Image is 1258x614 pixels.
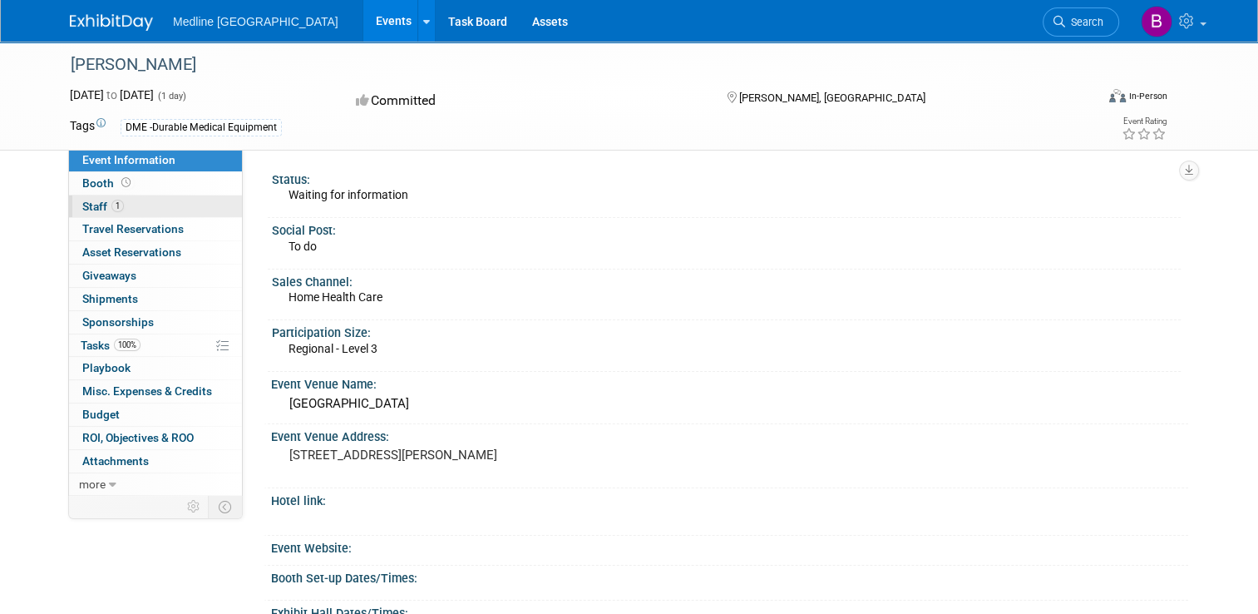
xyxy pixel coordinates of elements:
[69,265,242,287] a: Giveaways
[289,290,382,304] span: Home Health Care
[69,334,242,357] a: Tasks100%
[1128,90,1167,102] div: In-Person
[70,14,153,31] img: ExhibitDay
[173,15,338,28] span: Medline [GEOGRAPHIC_DATA]
[69,149,242,171] a: Event Information
[69,357,242,379] a: Playbook
[1043,7,1119,37] a: Search
[69,427,242,449] a: ROI, Objectives & ROO
[271,424,1188,445] div: Event Venue Address:
[69,404,242,426] a: Budget
[79,478,106,491] span: more
[1141,6,1172,37] img: Brian Lieffers
[156,91,186,102] span: (1 day)
[351,87,700,116] div: Committed
[739,92,925,104] span: [PERSON_NAME], [GEOGRAPHIC_DATA]
[82,408,120,421] span: Budget
[82,292,138,305] span: Shipments
[82,361,131,374] span: Playbook
[272,167,1181,188] div: Status:
[289,448,635,463] pre: [STREET_ADDRESS][PERSON_NAME]
[69,218,242,240] a: Travel Reservations
[81,339,141,352] span: Tasks
[272,218,1181,239] div: Social Post:
[289,240,317,253] span: To do
[82,222,184,235] span: Travel Reservations
[271,488,1188,509] div: Hotel link:
[70,88,154,102] span: [DATE] [DATE]
[104,88,120,102] span: to
[289,342,377,355] span: Regional - Level 3
[69,172,242,195] a: Booth
[65,50,1074,80] div: [PERSON_NAME]
[271,566,1188,587] div: Booth Set-up Dates/Times:
[272,270,1181,290] div: Sales Channel:
[1005,87,1167,111] div: Event Format
[82,176,134,190] span: Booth
[271,536,1188,557] div: Event Website:
[289,188,408,201] span: Waiting for information
[82,384,212,398] span: Misc. Expenses & Credits
[180,496,209,517] td: Personalize Event Tab Strip
[69,380,242,403] a: Misc. Expenses & Credits
[82,245,181,259] span: Asset Reservations
[69,450,242,473] a: Attachments
[284,391,1176,417] div: [GEOGRAPHIC_DATA]
[1065,16,1103,28] span: Search
[111,200,124,212] span: 1
[121,119,282,136] div: DME -Durable Medical Equipment
[82,431,194,444] span: ROI, Objectives & ROO
[82,315,154,329] span: Sponsorships
[114,339,141,351] span: 100%
[70,117,106,136] td: Tags
[82,454,149,468] span: Attachments
[69,288,242,310] a: Shipments
[271,372,1188,393] div: Event Venue Name:
[209,496,243,517] td: Toggle Event Tabs
[69,241,242,264] a: Asset Reservations
[82,269,136,282] span: Giveaways
[82,153,175,166] span: Event Information
[69,473,242,496] a: more
[118,176,134,189] span: Booth not reserved yet
[82,200,124,213] span: Staff
[1122,117,1167,126] div: Event Rating
[69,196,242,218] a: Staff1
[272,320,1181,341] div: Participation Size:
[69,311,242,334] a: Sponsorships
[1109,89,1126,102] img: Format-Inperson.png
